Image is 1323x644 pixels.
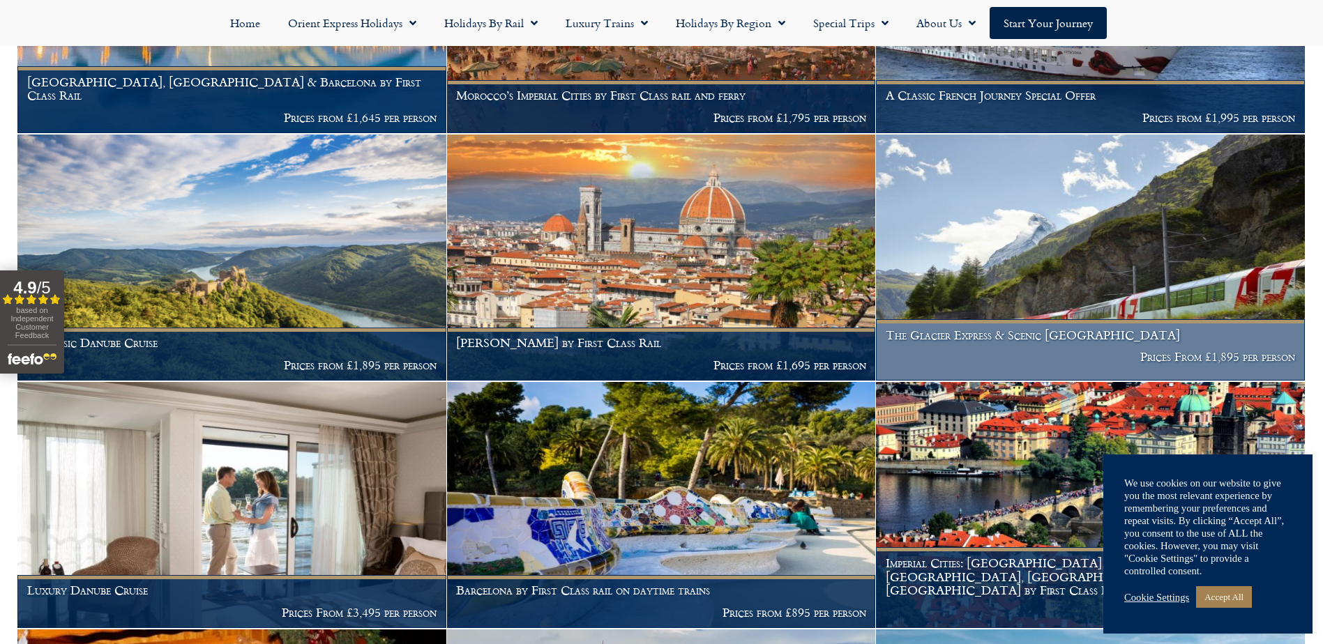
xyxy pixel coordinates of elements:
p: Prices from £1,795 per person [456,111,866,125]
p: Prices from £895 per person [456,606,866,620]
a: Home [216,7,274,39]
a: Imperial Cities: [GEOGRAPHIC_DATA], [GEOGRAPHIC_DATA], [GEOGRAPHIC_DATA], [GEOGRAPHIC_DATA] and [... [876,382,1306,629]
h1: Imperial Cities: [GEOGRAPHIC_DATA], [GEOGRAPHIC_DATA], [GEOGRAPHIC_DATA], [GEOGRAPHIC_DATA] and [... [886,556,1296,597]
a: [PERSON_NAME] by First Class Rail Prices from £1,695 per person [447,135,877,381]
a: Luxury Trains [552,7,662,39]
a: Special Trips [799,7,902,39]
a: A Classic Danube Cruise Prices from £1,895 per person [17,135,447,381]
p: Prices from £1,995 per person [886,111,1296,125]
h1: A Classic Danube Cruise [27,336,437,350]
a: Barcelona by First Class rail on daytime trains Prices from £895 per person [447,382,877,629]
h1: The Glacier Express & Scenic [GEOGRAPHIC_DATA] [886,328,1296,342]
a: The Glacier Express & Scenic [GEOGRAPHIC_DATA] Prices From £1,895 per person [876,135,1306,381]
p: Prices From £3,495 per person [27,606,437,620]
h1: [GEOGRAPHIC_DATA], [GEOGRAPHIC_DATA] & Barcelona by First Class Rail [27,75,437,102]
p: Prices from £1,645 per person [27,111,437,125]
h1: Luxury Danube Cruise [27,583,437,597]
p: Prices from £1,895 per person [27,358,437,372]
p: Prices From £1,695 per person [886,606,1296,620]
nav: Menu [7,7,1316,39]
h1: Morocco’s Imperial Cities by First Class rail and ferry [456,89,866,102]
h1: A Classic French Journey Special Offer [886,89,1296,102]
a: About Us [902,7,990,39]
a: Orient Express Holidays [274,7,430,39]
h1: Barcelona by First Class rail on daytime trains [456,583,866,597]
a: Holidays by Region [662,7,799,39]
p: Prices from £1,695 per person [456,358,866,372]
a: Holidays by Rail [430,7,552,39]
div: We use cookies on our website to give you the most relevant experience by remembering your prefer... [1124,477,1292,577]
a: Cookie Settings [1124,591,1189,604]
h1: [PERSON_NAME] by First Class Rail [456,336,866,350]
a: Luxury Danube Cruise Prices From £3,495 per person [17,382,447,629]
a: Start your Journey [990,7,1107,39]
p: Prices From £1,895 per person [886,350,1296,364]
img: Florence in spring time, Tuscany, Italy [447,135,876,381]
a: Accept All [1196,586,1252,608]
